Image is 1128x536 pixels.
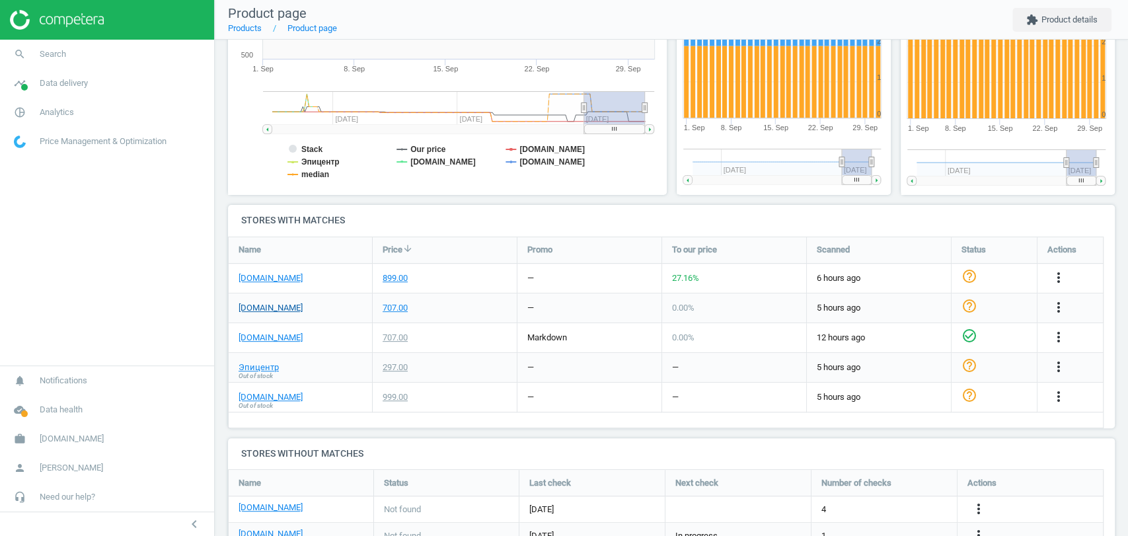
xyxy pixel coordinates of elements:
[821,504,826,516] span: 4
[971,501,987,518] button: more_vert
[1051,329,1067,345] i: more_vert
[683,124,704,132] tspan: 1. Sep
[971,501,987,517] i: more_vert
[383,244,402,256] span: Price
[410,157,476,167] tspan: [DOMAIN_NAME]
[817,272,941,284] span: 6 hours ago
[961,244,986,256] span: Status
[527,302,534,314] div: —
[301,170,329,179] tspan: median
[40,491,95,503] span: Need our help?
[817,244,850,256] span: Scanned
[672,332,695,342] span: 0.00 %
[239,302,303,314] a: [DOMAIN_NAME]
[672,362,679,373] div: —
[1051,359,1067,376] button: more_vert
[178,516,211,533] button: chevron_left
[402,243,413,254] i: arrow_downward
[817,362,941,373] span: 5 hours ago
[7,71,32,96] i: timeline
[877,110,881,118] text: 0
[1026,14,1038,26] i: extension
[527,244,552,256] span: Promo
[1051,389,1067,404] i: more_vert
[10,10,104,30] img: ajHJNr6hYgQAAAAASUVORK5CYII=
[1051,299,1067,317] button: more_vert
[7,100,32,125] i: pie_chart_outlined
[228,23,262,33] a: Products
[228,438,1115,469] h4: Stores without matches
[675,477,718,489] span: Next check
[817,302,941,314] span: 5 hours ago
[672,273,699,283] span: 27.16 %
[40,135,167,147] span: Price Management & Optimization
[527,332,567,342] span: markdown
[877,38,881,46] text: 2
[1051,270,1067,286] i: more_vert
[852,124,878,132] tspan: 29. Sep
[7,484,32,510] i: headset_mic
[40,48,66,60] span: Search
[1051,359,1067,375] i: more_vert
[383,332,408,344] div: 707.00
[7,368,32,393] i: notifications
[14,135,26,148] img: wGWNvw8QSZomAAAAABJRU5ErkJggg==
[7,455,32,480] i: person
[7,426,32,451] i: work
[1047,244,1076,256] span: Actions
[527,391,534,403] div: —
[40,433,104,445] span: [DOMAIN_NAME]
[40,462,103,474] span: [PERSON_NAME]
[239,362,279,373] a: Эпицентр
[1051,329,1067,346] button: more_vert
[672,244,717,256] span: To our price
[877,74,881,82] text: 1
[1051,299,1067,315] i: more_vert
[944,124,965,132] tspan: 8. Sep
[239,502,303,514] a: [DOMAIN_NAME]
[1032,124,1057,132] tspan: 22. Sep
[252,65,274,73] tspan: 1. Sep
[1012,8,1111,32] button: extensionProduct details
[186,516,202,532] i: chevron_left
[961,387,977,403] i: help_outline
[527,272,534,284] div: —
[763,124,788,132] tspan: 15. Sep
[821,477,891,489] span: Number of checks
[907,124,928,132] tspan: 1. Sep
[527,362,534,373] div: —
[228,5,307,21] span: Product page
[410,145,446,154] tspan: Our price
[817,332,941,344] span: 12 hours ago
[383,302,408,314] div: 707.00
[808,124,833,132] tspan: 22. Sep
[672,391,679,403] div: —
[961,268,977,284] i: help_outline
[524,65,549,73] tspan: 22. Sep
[519,145,585,154] tspan: [DOMAIN_NAME]
[383,391,408,403] div: 999.00
[817,391,941,403] span: 5 hours ago
[344,65,365,73] tspan: 8. Sep
[239,244,261,256] span: Name
[228,205,1115,236] h4: Stores with matches
[239,391,303,403] a: [DOMAIN_NAME]
[1102,110,1106,118] text: 0
[1102,38,1106,46] text: 2
[529,504,655,516] span: [DATE]
[961,328,977,344] i: check_circle_outline
[967,477,996,489] span: Actions
[672,303,695,313] span: 0.00 %
[383,362,408,373] div: 297.00
[1051,270,1067,287] button: more_vert
[1051,389,1067,406] button: more_vert
[7,42,32,67] i: search
[287,23,337,33] a: Product page
[1102,74,1106,82] text: 1
[1077,124,1102,132] tspan: 29. Sep
[433,65,458,73] tspan: 15. Sep
[616,65,641,73] tspan: 29. Sep
[529,477,571,489] span: Last check
[7,397,32,422] i: cloud_done
[384,477,408,489] span: Status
